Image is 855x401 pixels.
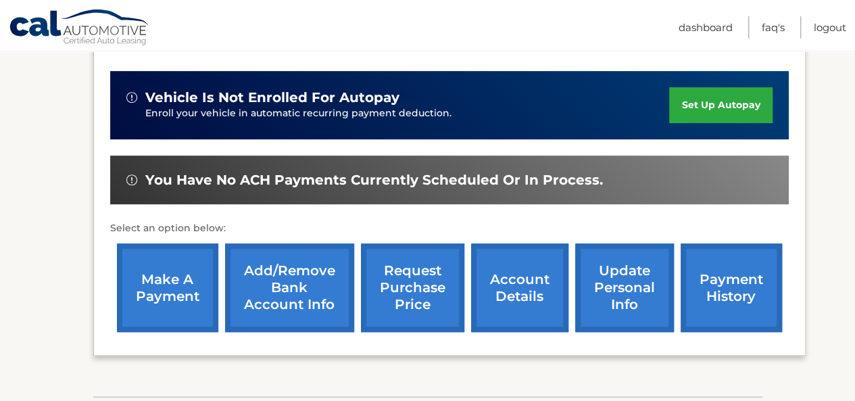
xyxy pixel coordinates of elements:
[575,243,674,332] a: update personal info
[471,243,568,332] a: account details
[117,243,218,332] a: make a payment
[126,92,137,103] img: alert-white.svg
[225,243,354,332] a: Add/Remove bank account info
[669,87,772,123] a: set up autopay
[145,89,399,106] span: vehicle is not enrolled for autopay
[814,16,846,39] a: Logout
[126,174,137,185] img: alert-white.svg
[110,220,789,237] p: Select an option below:
[145,172,603,189] span: You have no ACH payments currently scheduled or in process.
[361,243,464,332] a: request purchase price
[762,16,785,39] a: FAQ's
[9,9,151,48] a: Cal Automotive
[679,16,733,39] a: Dashboard
[145,106,670,121] p: Enroll your vehicle in automatic recurring payment deduction.
[681,243,782,332] a: payment history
